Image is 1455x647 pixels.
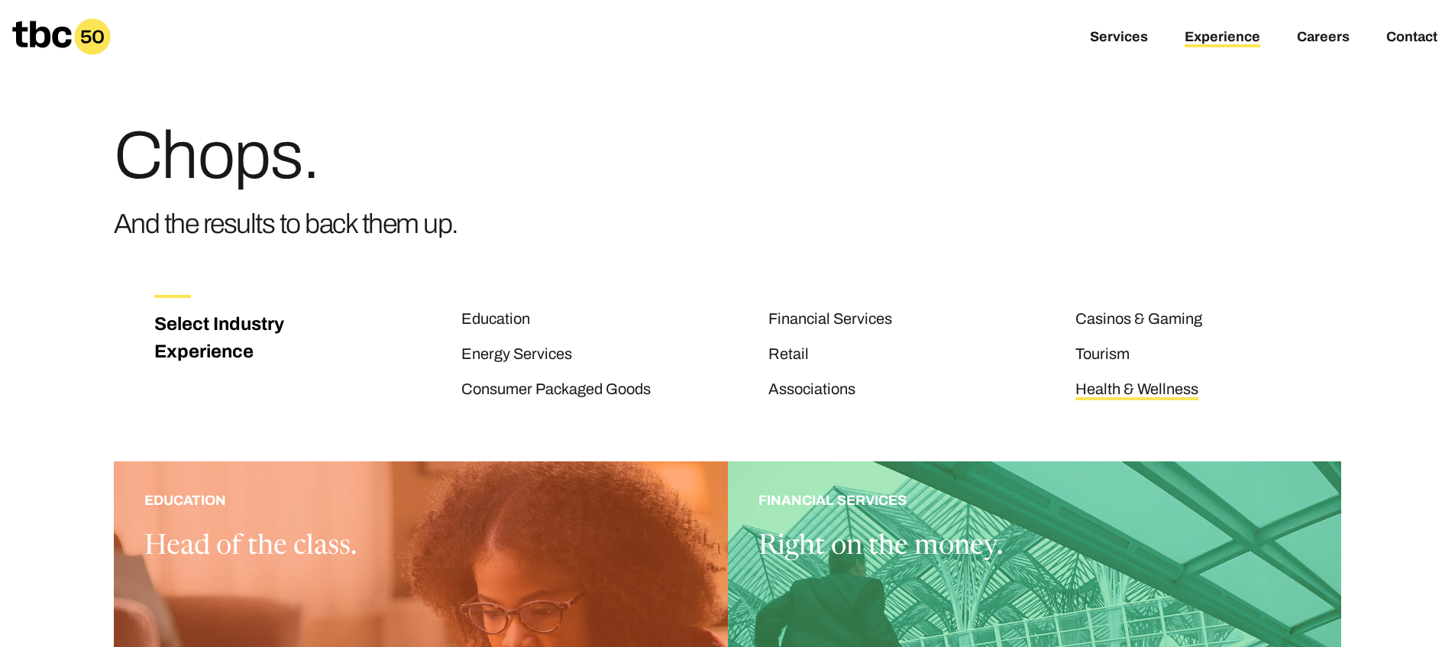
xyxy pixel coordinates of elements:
[461,380,651,400] a: Consumer Packaged Goods
[1075,310,1202,330] a: Casinos & Gaming
[1185,29,1260,47] a: Experience
[12,18,111,55] a: Homepage
[1386,29,1437,47] a: Contact
[461,345,572,365] a: Energy Services
[114,122,458,189] h1: Chops.
[768,310,892,330] a: Financial Services
[1297,29,1350,47] a: Careers
[768,345,809,365] a: Retail
[114,202,458,246] h3: And the results to back them up.
[1075,380,1198,400] a: Health & Wellness
[461,310,530,330] a: Education
[768,380,855,400] a: Associations
[1090,29,1148,47] a: Services
[154,310,301,365] h3: Select Industry Experience
[1075,345,1130,365] a: Tourism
